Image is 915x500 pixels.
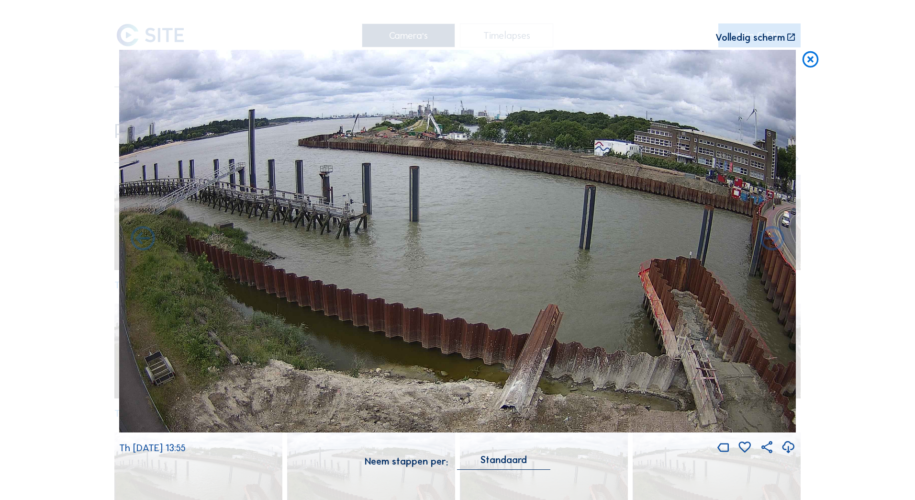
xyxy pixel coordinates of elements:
[128,225,157,254] i: Forward
[758,225,787,254] i: Back
[457,455,550,469] div: Standaard
[119,50,796,433] img: Image
[715,33,785,42] div: Volledig scherm
[365,456,448,466] div: Neem stappen per:
[119,442,186,454] span: Th [DATE] 13:55
[480,455,527,464] div: Standaard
